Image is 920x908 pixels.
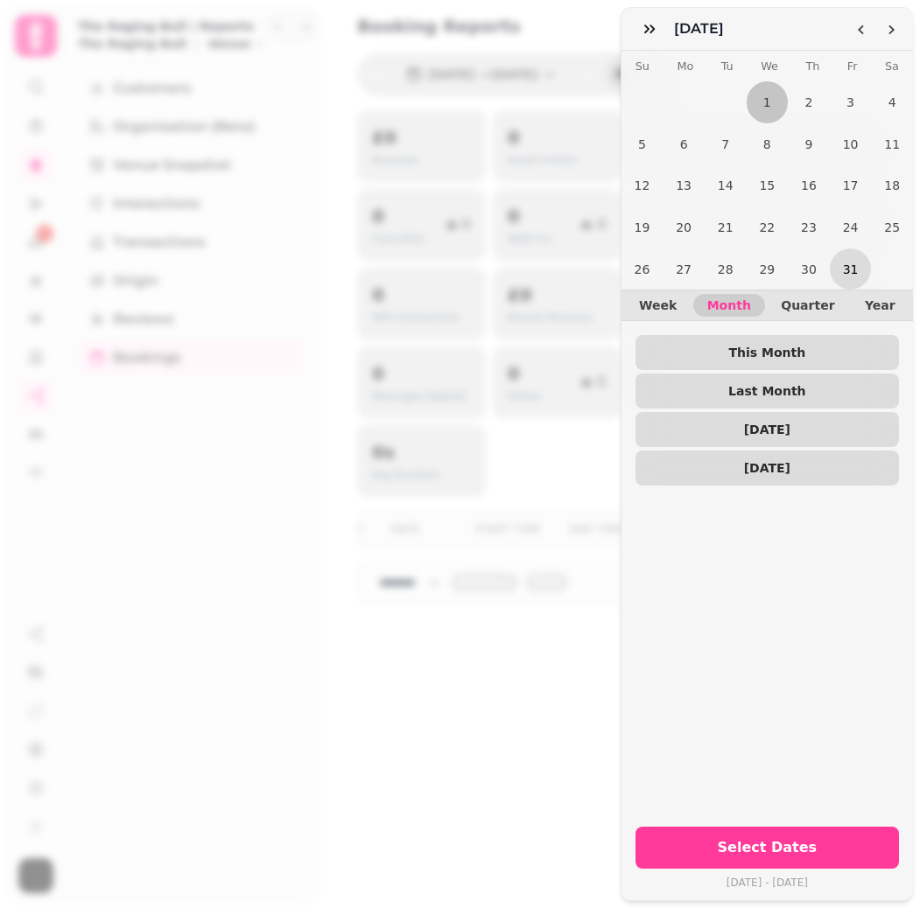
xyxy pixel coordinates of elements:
[761,51,778,81] th: Wednesday
[876,15,906,45] button: Go to the Next Month
[871,81,913,123] button: Saturday, May 4th, 2024
[636,374,899,409] button: Last Month
[663,123,705,165] button: Monday, May 6th, 2024
[636,827,899,869] button: Select Dates
[805,51,819,81] th: Thursday
[677,51,693,81] th: Monday
[707,299,751,311] span: Month
[636,872,899,893] p: [DATE] - [DATE]
[650,346,885,359] span: This Month
[885,51,899,81] th: Saturday
[830,248,872,290] button: Friday, May 31st, 2024
[636,412,899,447] button: [DATE]
[788,248,830,290] button: Thursday, May 30th, 2024
[767,294,848,317] button: Quarter
[871,164,913,206] button: Saturday, May 18th, 2024
[788,81,830,123] button: Thursday, May 2nd, 2024
[871,123,913,165] button: Saturday, May 11th, 2024
[851,294,909,317] button: Year
[747,248,789,290] button: Wednesday, May 29th, 2024
[747,123,789,165] button: Wednesday, May 8th, 2024
[622,248,664,290] button: Sunday, May 26th, 2024
[663,206,705,248] button: Monday, May 20th, 2024
[830,206,872,248] button: Friday, May 24th, 2024
[871,206,913,248] button: Saturday, May 25th, 2024
[636,335,899,370] button: This Month
[693,294,765,317] button: Month
[847,51,858,81] th: Friday
[705,123,747,165] button: Tuesday, May 7th, 2024
[788,123,830,165] button: Thursday, May 9th, 2024
[657,841,878,855] span: Select Dates
[625,294,691,317] button: Week
[663,248,705,290] button: Monday, May 27th, 2024
[622,123,664,165] button: Sunday, May 5th, 2024
[622,206,664,248] button: Sunday, May 19th, 2024
[747,206,789,248] button: Wednesday, May 22nd, 2024
[622,51,913,290] table: May 2024
[705,164,747,206] button: Tuesday, May 14th, 2024
[639,299,677,311] span: Week
[663,164,705,206] button: Monday, May 13th, 2024
[747,81,789,123] button: Wednesday, May 1st, 2024, selected
[830,81,872,123] button: Friday, May 3rd, 2024
[747,164,789,206] button: Wednesday, May 15th, 2024
[721,51,734,81] th: Tuesday
[846,15,876,45] button: Go to the Previous Month
[788,206,830,248] button: Thursday, May 23rd, 2024
[705,248,747,290] button: Tuesday, May 28th, 2024
[674,18,731,39] h3: [DATE]
[705,206,747,248] button: Tuesday, May 21st, 2024
[830,123,872,165] button: Friday, May 10th, 2024
[650,462,885,474] span: [DATE]
[636,451,899,485] button: [DATE]
[781,299,834,311] span: Quarter
[636,51,650,81] th: Sunday
[650,423,885,436] span: [DATE]
[788,164,830,206] button: Thursday, May 16th, 2024
[830,164,872,206] button: Friday, May 17th, 2024
[622,164,664,206] button: Sunday, May 12th, 2024
[650,385,885,397] span: Last Month
[865,299,895,311] span: Year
